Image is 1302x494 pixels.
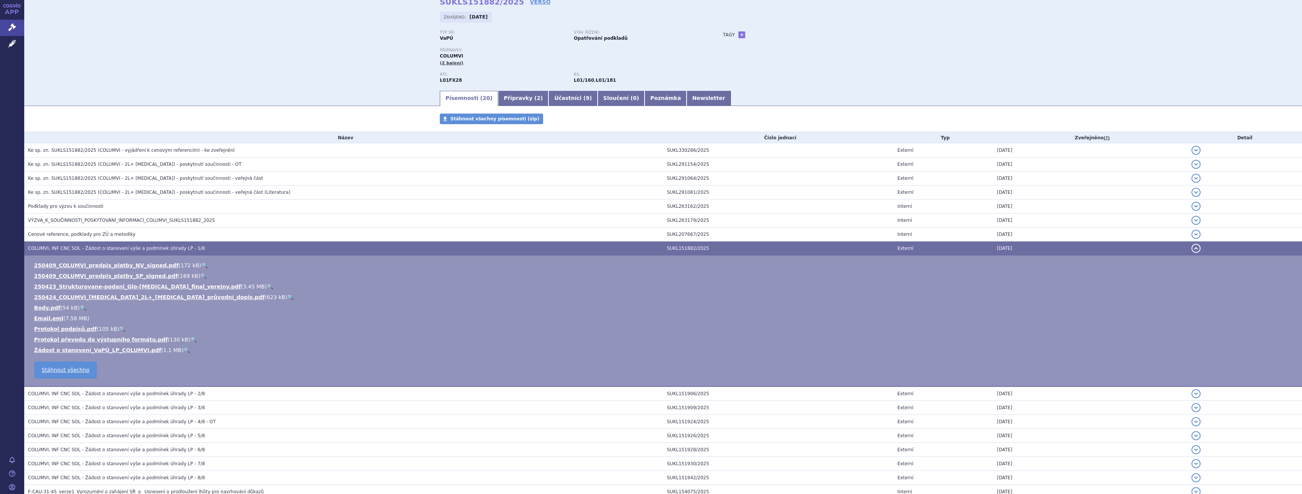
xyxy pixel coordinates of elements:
[993,386,1188,401] td: [DATE]
[190,337,197,343] a: 🔍
[450,116,539,122] span: Stáhnout všechny písemnosti (zip)
[897,447,913,452] span: Externí
[663,429,894,443] td: SUKL151926/2025
[1191,403,1201,412] button: detail
[34,262,1294,269] li: ( )
[993,157,1188,171] td: [DATE]
[1191,473,1201,482] button: detail
[34,293,1294,301] li: ( )
[1191,417,1201,426] button: detail
[1191,160,1201,169] button: detail
[34,305,61,311] a: Body.pdf
[470,14,488,20] strong: [DATE]
[28,391,205,396] span: COLUMVI, INF CNC SOL - Žádost o stanovení výše a podmínek úhrady LP - 2/8
[574,30,700,35] p: Stav řízení:
[440,61,464,65] span: (2 balení)
[180,273,198,279] span: 169 kB
[267,284,273,290] a: 🔍
[993,185,1188,199] td: [DATE]
[663,386,894,401] td: SUKL151906/2025
[1191,431,1201,440] button: detail
[663,242,894,256] td: SUKL151882/2025
[99,326,117,332] span: 105 kB
[574,36,628,41] strong: Opatřování podkladů
[574,78,594,83] strong: monoklonální protilátky a konjugáty protilátka – léčivo
[28,461,205,466] span: COLUMVI, INF CNC SOL - Žádost o stanovení výše a podmínek úhrady LP - 7/8
[28,232,135,237] span: Cenové reference, podklady pro ZÚ a metodiky
[993,443,1188,457] td: [DATE]
[1191,389,1201,398] button: detail
[34,325,1294,333] li: ( )
[663,228,894,242] td: SUKL207667/2025
[28,246,205,251] span: COLUMVI, INF CNC SOL - Žádost o stanovení výše a podmínek úhrady LP - 1/8
[34,273,178,279] a: 250409_COLUMVI_predpis_platby_SP_signed.pdf
[663,143,894,157] td: SUKL330286/2025
[28,176,263,181] span: Ke sp. zn. SUKLS151882/2025 (COLUMVI - 2L+ DLBCL) - poskytnutí součinnosti - veřejná část
[663,213,894,228] td: SUKL263179/2025
[663,185,894,199] td: SUKL291081/2025
[897,190,913,195] span: Externí
[34,347,161,353] a: Žádost o stanovení_VaPÚ_LP_COLUMVI.pdf
[537,95,540,101] span: 2
[1191,230,1201,239] button: detail
[440,91,498,106] a: Písemnosti (20)
[1104,136,1110,141] abbr: (?)
[663,171,894,185] td: SUKL291064/2025
[993,213,1188,228] td: [DATE]
[993,242,1188,256] td: [DATE]
[645,91,687,106] a: Poznámka
[1191,244,1201,253] button: detail
[548,91,597,106] a: Účastníci (9)
[897,218,912,223] span: Interní
[34,272,1294,280] li: ( )
[993,171,1188,185] td: [DATE]
[28,433,205,438] span: COLUMVI, INF CNC SOL - Žádost o stanovení výše a podmínek úhrady LP - 5/8
[28,419,216,424] span: COLUMVI, INF CNC SOL - Žádost o stanovení výše a podmínek úhrady LP - 4/8 - OT
[1191,459,1201,468] button: detail
[34,346,1294,354] li: ( )
[596,78,616,83] strong: glofitamab pro indikaci relabující / refrakterní difuzní velkobuněčný B-lymfom (DLBCL)
[738,31,745,38] a: +
[993,471,1188,485] td: [DATE]
[993,415,1188,429] td: [DATE]
[993,132,1188,143] th: Zveřejněno
[28,405,205,410] span: COLUMVI, INF CNC SOL - Žádost o stanovení výše a podmínek úhrady LP - 3/8
[34,262,179,268] a: 250409_COLUMVI_predpis_platby_NV_signed.pdf
[897,461,913,466] span: Externí
[598,91,645,106] a: Sloučení (0)
[663,199,894,213] td: SUKL263162/2025
[62,305,78,311] span: 54 kB
[897,232,912,237] span: Interní
[687,91,731,106] a: Newsletter
[243,284,265,290] span: 3.45 MB
[1191,146,1201,155] button: detail
[28,447,205,452] span: COLUMVI, INF CNC SOL - Žádost o stanovení výše a podmínek úhrady LP - 6/8
[574,72,708,84] div: ,
[28,148,235,153] span: Ke sp. zn. SUKLS151882/2025 (COLUMVI - vyjádření k cenovým referencím) - ke zveřejnění
[28,190,290,195] span: Ke sp. zn. SUKLS151882/2025 (COLUMVI - 2L+ DLBCL) - poskytnutí součinnosti - veřejná část (Litera...
[440,48,708,53] p: Přípravky:
[200,273,207,279] a: 🔍
[440,30,566,35] p: Typ SŘ:
[663,443,894,457] td: SUKL151928/2025
[34,315,63,321] a: Email.eml
[440,36,453,41] strong: VaPÚ
[34,284,241,290] a: 250423_Strukturovane-podani_Glo-[MEDICAL_DATA]_final_verejny.pdf
[663,132,894,143] th: Číslo jednací
[897,204,912,209] span: Interní
[897,148,913,153] span: Externí
[993,401,1188,415] td: [DATE]
[34,362,97,379] a: Stáhnout všechno
[897,419,913,424] span: Externí
[184,347,190,353] a: 🔍
[170,337,188,343] span: 130 kB
[444,14,467,20] span: Zahájeno:
[663,401,894,415] td: SUKL151909/2025
[34,337,168,343] a: Protokol převodu do výstupního formátu.pdf
[201,262,208,268] a: 🔍
[663,471,894,485] td: SUKL151942/2025
[993,457,1188,471] td: [DATE]
[897,246,913,251] span: Externí
[897,475,913,480] span: Externí
[119,326,126,332] a: 🔍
